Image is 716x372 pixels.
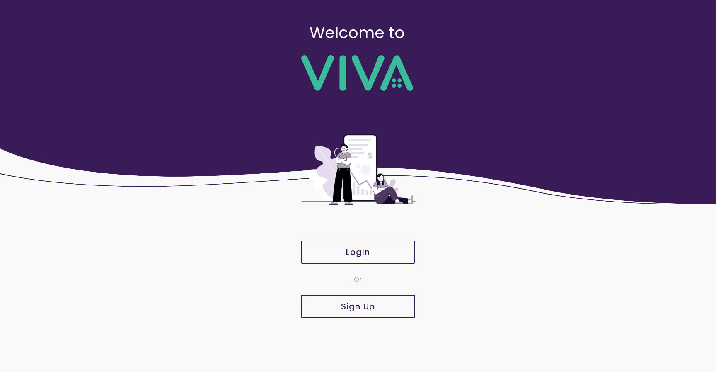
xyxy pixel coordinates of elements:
a: Login [300,241,416,264]
a: Sign Up [300,295,416,318]
ion-text: Welcome to [310,22,405,44]
img: entry [300,107,416,232]
ion-button: Login [301,241,415,264]
ion-button: Sign Up [301,295,415,318]
ion-text: Or [354,275,362,284]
